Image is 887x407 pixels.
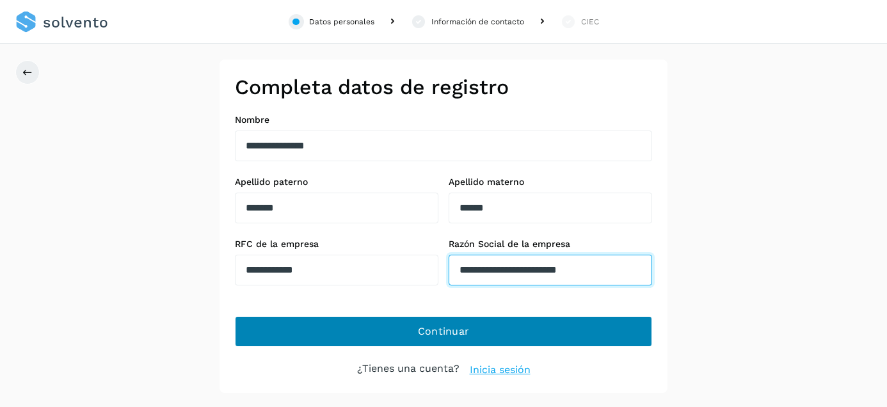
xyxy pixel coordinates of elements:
label: Razón Social de la empresa [449,239,652,250]
span: Continuar [418,324,470,339]
label: Apellido paterno [235,177,438,188]
div: CIEC [581,16,599,28]
button: Continuar [235,316,652,347]
h2: Completa datos de registro [235,75,652,99]
div: Información de contacto [431,16,524,28]
a: Inicia sesión [470,362,531,378]
label: RFC de la empresa [235,239,438,250]
label: Apellido materno [449,177,652,188]
div: Datos personales [309,16,374,28]
p: ¿Tienes una cuenta? [357,362,459,378]
label: Nombre [235,115,652,125]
